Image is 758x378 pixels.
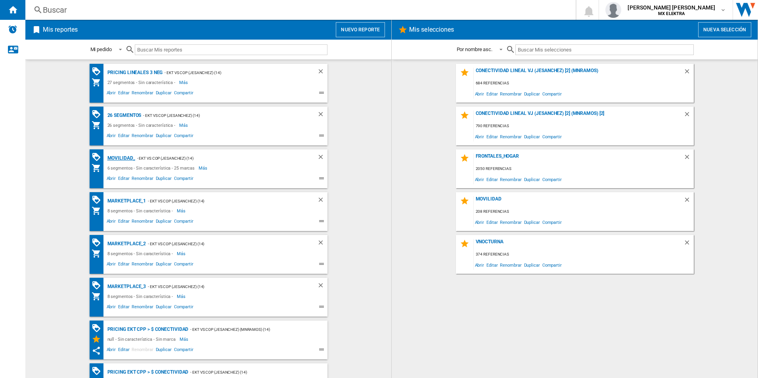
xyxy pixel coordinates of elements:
[105,132,117,141] span: Abrir
[457,46,493,52] div: Por nombre asc.
[105,303,117,313] span: Abrir
[8,25,17,34] img: alerts-logo.svg
[135,44,327,55] input: Buscar Mis reportes
[499,131,523,142] span: Renombrar
[317,68,327,78] div: Borrar
[146,239,301,249] div: - EKT vs Cop (jesanchez) (14)
[499,260,523,270] span: Renombrar
[658,11,685,16] b: MX ELEKTRA
[188,367,311,377] div: - EKT vs Cop (jesanchez) (14)
[130,218,154,227] span: Renombrar
[105,163,199,173] div: 6 segmentos - Sin característica - 25 marcas
[130,303,154,313] span: Renombrar
[317,111,327,120] div: Borrar
[105,239,146,249] div: MARKETPLACE_2
[146,282,301,292] div: - EKT vs Cop (jesanchez) (14)
[523,217,541,227] span: Duplicar
[317,153,327,163] div: Borrar
[180,334,189,344] span: Más
[155,132,173,141] span: Duplicar
[177,292,187,301] span: Más
[485,88,499,99] span: Editar
[605,2,621,18] img: profile.jpg
[628,4,715,11] span: [PERSON_NAME] [PERSON_NAME]
[499,88,523,99] span: Renombrar
[499,217,523,227] span: Renombrar
[130,132,154,141] span: Renombrar
[317,196,327,206] div: Borrar
[317,239,327,249] div: Borrar
[683,239,694,250] div: Borrar
[474,153,683,164] div: FRONTALES_HOGAR
[92,206,105,216] div: Mi colección
[474,196,683,207] div: MOVILIDAD
[105,153,135,163] div: MOVILIDAD_
[105,346,117,355] span: Abrir
[105,325,189,334] div: Pricing EKT CPP > $ Conectividad
[173,303,195,313] span: Compartir
[92,78,105,87] div: Mi colección
[474,174,486,185] span: Abrir
[173,260,195,270] span: Compartir
[105,292,177,301] div: 8 segmentos - Sin característica -
[541,260,563,270] span: Compartir
[130,346,154,355] span: Renombrar
[92,238,105,248] div: Matriz de PROMOCIONES
[173,346,195,355] span: Compartir
[105,282,146,292] div: MARKETPLACE_3
[523,88,541,99] span: Duplicar
[92,109,105,119] div: Matriz de PROMOCIONES
[92,120,105,130] div: Mi colección
[155,175,173,184] span: Duplicar
[92,152,105,162] div: Matriz de PROMOCIONES
[135,153,301,163] div: - EKT vs Cop (jesanchez) (14)
[105,89,117,99] span: Abrir
[683,153,694,164] div: Borrar
[92,346,101,355] ng-md-icon: Este reporte se ha compartido contigo
[105,260,117,270] span: Abrir
[117,346,130,355] span: Editar
[117,303,130,313] span: Editar
[117,175,130,184] span: Editar
[117,89,130,99] span: Editar
[105,78,180,87] div: 27 segmentos - Sin característica -
[408,22,456,37] h2: Mis selecciones
[173,132,195,141] span: Compartir
[336,22,385,37] button: Nuevo reporte
[92,323,105,333] div: Matriz de PROMOCIONES
[541,174,563,185] span: Compartir
[485,217,499,227] span: Editar
[177,249,187,258] span: Más
[155,89,173,99] span: Duplicar
[92,67,105,76] div: Matriz de PROMOCIONES
[155,303,173,313] span: Duplicar
[474,260,486,270] span: Abrir
[474,78,694,88] div: 684 referencias
[92,281,105,290] div: Matriz de PROMOCIONES
[474,121,694,131] div: 790 referencias
[146,196,301,206] div: - EKT vs Cop (jesanchez) (14)
[117,260,130,270] span: Editar
[173,89,195,99] span: Compartir
[92,195,105,205] div: Matriz de PROMOCIONES
[474,239,683,250] div: VNOCTURNA
[683,196,694,207] div: Borrar
[105,206,177,216] div: 8 segmentos - Sin característica -
[474,131,486,142] span: Abrir
[474,68,683,78] div: Conectividad Lineal vj (jesanchez) [2] (mnramos)
[177,206,187,216] span: Más
[317,282,327,292] div: Borrar
[485,174,499,185] span: Editar
[173,218,195,227] span: Compartir
[474,88,486,99] span: Abrir
[179,120,189,130] span: Más
[541,217,563,227] span: Compartir
[130,260,154,270] span: Renombrar
[474,207,694,217] div: 208 referencias
[485,260,499,270] span: Editar
[92,163,105,173] div: Mi colección
[155,346,173,355] span: Duplicar
[523,260,541,270] span: Duplicar
[105,175,117,184] span: Abrir
[515,44,693,55] input: Buscar Mis selecciones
